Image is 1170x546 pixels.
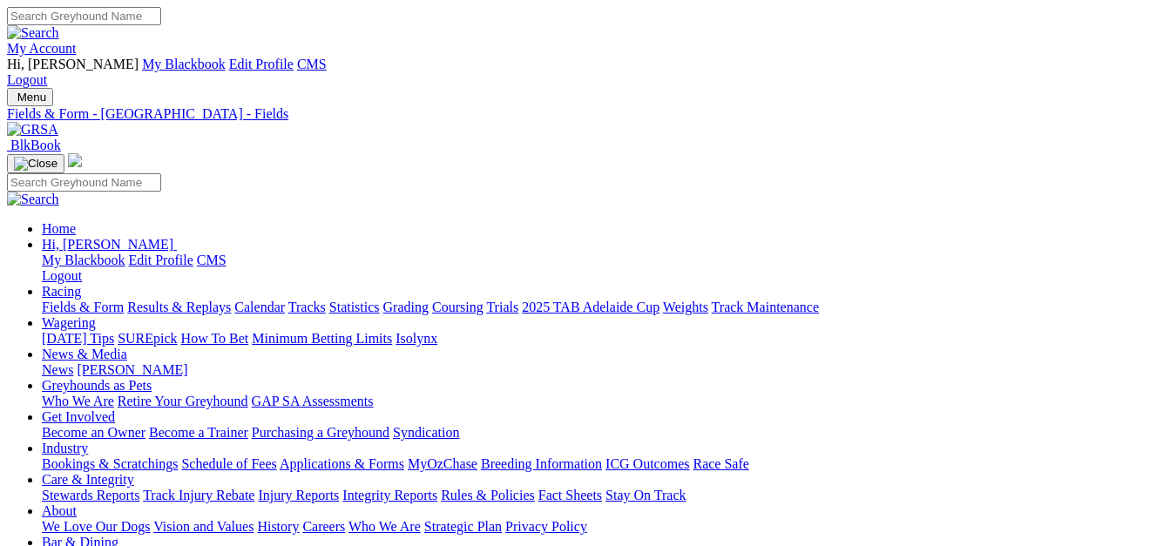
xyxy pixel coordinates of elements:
a: My Blackbook [42,253,125,267]
a: My Blackbook [142,57,226,71]
a: MyOzChase [408,456,477,471]
a: Tracks [288,300,326,314]
a: Rules & Policies [441,488,535,502]
a: Careers [302,519,345,534]
a: [PERSON_NAME] [77,362,187,377]
a: Bookings & Scratchings [42,456,178,471]
a: Become an Owner [42,425,145,440]
a: Strategic Plan [424,519,502,534]
button: Toggle navigation [7,88,53,106]
a: Edit Profile [229,57,294,71]
a: [DATE] Tips [42,331,114,346]
a: CMS [297,57,327,71]
div: Get Involved [42,425,1163,441]
a: Stewards Reports [42,488,139,502]
div: Greyhounds as Pets [42,394,1163,409]
a: News [42,362,73,377]
a: GAP SA Assessments [252,394,374,408]
a: Stay On Track [605,488,686,502]
a: Retire Your Greyhound [118,394,248,408]
a: Applications & Forms [280,456,404,471]
span: Menu [17,91,46,104]
a: Track Injury Rebate [143,488,254,502]
a: Coursing [432,300,484,314]
div: About [42,519,1163,535]
div: Wagering [42,331,1163,347]
a: Privacy Policy [505,519,587,534]
a: BlkBook [7,138,61,152]
span: BlkBook [10,138,61,152]
a: CMS [197,253,227,267]
img: Search [7,25,59,41]
a: Results & Replays [127,300,231,314]
a: Fact Sheets [538,488,602,502]
a: Hi, [PERSON_NAME] [42,237,177,252]
a: History [257,519,299,534]
a: Minimum Betting Limits [252,331,392,346]
a: Calendar [234,300,285,314]
a: Become a Trainer [149,425,248,440]
div: Hi, [PERSON_NAME] [42,253,1163,284]
img: Close [14,157,57,171]
a: News & Media [42,347,127,361]
a: Wagering [42,315,96,330]
a: We Love Our Dogs [42,519,150,534]
a: Care & Integrity [42,472,134,487]
a: ICG Outcomes [605,456,689,471]
a: Grading [383,300,429,314]
a: Industry [42,441,88,455]
a: Statistics [329,300,380,314]
span: Hi, [PERSON_NAME] [42,237,173,252]
div: Industry [42,456,1163,472]
a: Who We Are [42,394,114,408]
a: Home [42,221,76,236]
a: Edit Profile [129,253,193,267]
div: My Account [7,57,1163,88]
img: Search [7,192,59,207]
a: My Account [7,41,77,56]
a: Integrity Reports [342,488,437,502]
a: Vision and Values [153,519,254,534]
a: About [42,503,77,518]
a: Track Maintenance [712,300,819,314]
a: 2025 TAB Adelaide Cup [522,300,659,314]
div: Racing [42,300,1163,315]
a: Syndication [393,425,459,440]
a: How To Bet [181,331,249,346]
input: Search [7,7,161,25]
a: Fields & Form [42,300,124,314]
a: Race Safe [693,456,748,471]
a: Schedule of Fees [181,456,276,471]
a: Injury Reports [258,488,339,502]
a: Trials [486,300,518,314]
a: Weights [663,300,708,314]
img: GRSA [7,122,58,138]
a: Fields & Form - [GEOGRAPHIC_DATA] - Fields [7,106,1163,122]
a: Who We Are [348,519,421,534]
img: logo-grsa-white.png [68,153,82,167]
span: Hi, [PERSON_NAME] [7,57,139,71]
a: Racing [42,284,81,299]
button: Toggle navigation [7,154,64,173]
div: News & Media [42,362,1163,378]
a: Greyhounds as Pets [42,378,152,393]
a: Logout [7,72,47,87]
a: Breeding Information [481,456,602,471]
input: Search [7,173,161,192]
a: Isolynx [396,331,437,346]
a: Logout [42,268,82,283]
a: SUREpick [118,331,177,346]
div: Care & Integrity [42,488,1163,503]
a: Purchasing a Greyhound [252,425,389,440]
a: Get Involved [42,409,115,424]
